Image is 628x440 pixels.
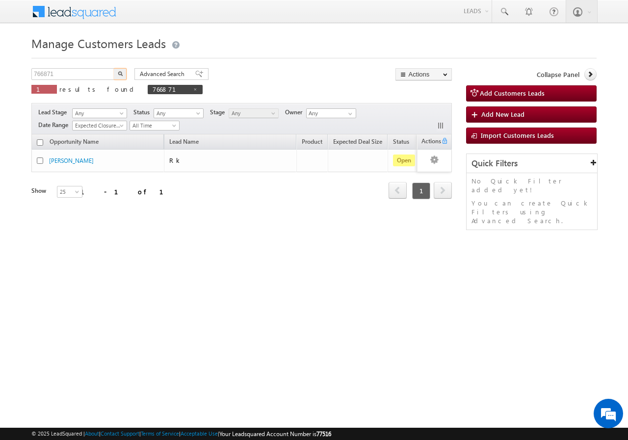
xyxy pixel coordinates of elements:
[164,136,204,149] span: Lead Name
[210,108,229,117] span: Stage
[73,121,124,130] span: Expected Closure Date
[389,183,407,199] a: prev
[333,138,382,145] span: Expected Deal Size
[302,138,322,145] span: Product
[434,182,452,199] span: next
[181,430,218,437] a: Acceptable Use
[154,109,201,118] span: Any
[57,186,82,198] a: 25
[73,109,124,118] span: Any
[101,430,139,437] a: Contact Support
[388,136,414,149] a: Status
[31,429,331,439] span: © 2025 LeadSquared | | | | |
[154,108,204,118] a: Any
[59,85,137,93] span: results found
[395,68,452,80] button: Actions
[153,85,188,93] span: 766871
[140,70,187,78] span: Advanced Search
[481,131,554,139] span: Import Customers Leads
[72,121,127,130] a: Expected Closure Date
[49,157,94,164] a: [PERSON_NAME]
[229,108,279,118] a: Any
[133,108,154,117] span: Status
[118,71,123,76] img: Search
[80,186,175,197] div: 1 - 1 of 1
[481,110,524,118] span: Add New Lead
[306,108,356,118] input: Type to Search
[471,177,592,194] p: No Quick Filter added yet!
[418,136,441,149] span: Actions
[141,430,179,437] a: Terms of Service
[37,139,43,146] input: Check all records
[36,85,52,93] span: 1
[389,182,407,199] span: prev
[169,156,183,164] span: Rk
[31,186,49,195] div: Show
[537,70,579,79] span: Collapse Panel
[38,108,71,117] span: Lead Stage
[130,121,180,130] a: All Time
[434,183,452,199] a: next
[393,155,415,166] span: Open
[467,154,597,173] div: Quick Filters
[480,89,545,97] span: Add Customers Leads
[45,136,104,149] a: Opportunity Name
[316,430,331,438] span: 77516
[72,108,127,118] a: Any
[219,430,331,438] span: Your Leadsquared Account Number is
[130,121,177,130] span: All Time
[412,182,430,199] span: 1
[50,138,99,145] span: Opportunity Name
[343,109,355,119] a: Show All Items
[328,136,387,149] a: Expected Deal Size
[471,199,592,225] p: You can create Quick Filters using Advanced Search.
[285,108,306,117] span: Owner
[38,121,72,129] span: Date Range
[31,35,166,51] span: Manage Customers Leads
[229,109,276,118] span: Any
[57,187,83,196] span: 25
[85,430,99,437] a: About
